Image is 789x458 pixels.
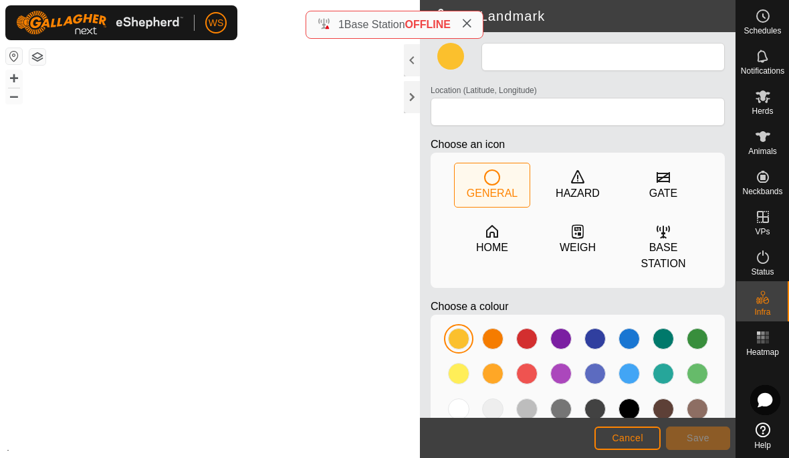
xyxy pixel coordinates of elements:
div: GENERAL [467,185,518,202]
button: + [6,70,22,86]
span: Status [751,268,774,276]
div: HAZARD [556,185,600,202]
a: Contact Us [223,441,263,453]
label: Location (Latitude, Longitude) [431,84,537,96]
button: Save [666,427,730,450]
button: – [6,88,22,104]
span: OFFLINE [405,19,451,30]
span: 1 [338,19,344,30]
a: Privacy Policy [157,441,207,453]
div: HOME [476,240,508,256]
span: Heatmap [746,348,779,356]
span: Notifications [741,67,784,75]
div: WEIGH [560,240,596,256]
a: Help [736,417,789,455]
span: Help [754,441,771,449]
span: VPs [755,228,770,236]
span: Herds [752,107,773,115]
span: Neckbands [742,187,782,196]
h2: Edit Landmark [428,8,736,24]
span: Infra [754,308,770,316]
p: Choose a colour [431,299,725,315]
span: Animals [748,147,777,155]
img: Gallagher Logo [16,11,183,35]
span: WS [209,16,224,30]
span: Base Station [344,19,405,30]
span: Schedules [744,27,781,35]
div: BASE STATION [626,240,701,272]
button: Map Layers [29,49,45,65]
button: Cancel [594,427,661,450]
span: Cancel [612,433,643,443]
div: GATE [649,185,677,202]
button: Reset Map [6,48,22,64]
span: Save [687,433,709,443]
p: Choose an icon [431,137,725,153]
